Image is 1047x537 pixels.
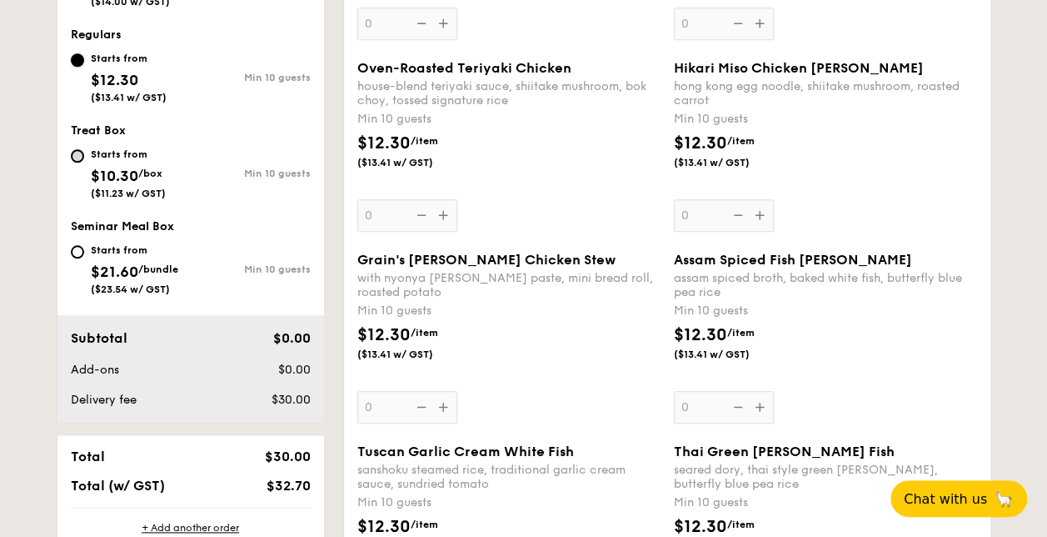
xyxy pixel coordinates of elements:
span: ($13.41 w/ GST) [357,348,471,361]
span: $12.30 [357,133,411,153]
div: with nyonya [PERSON_NAME] paste, mini bread roll, roasted potato [357,271,661,299]
span: ($13.41 w/ GST) [674,348,787,361]
span: /item [727,519,755,530]
span: /item [727,327,755,339]
div: house-blend teriyaki sauce, shiitake mushroom, bok choy, tossed signature rice [357,79,661,108]
span: /box [138,168,162,179]
div: Min 10 guests [357,111,661,128]
span: Treat Box [71,123,126,138]
span: $21.60 [91,263,138,281]
span: /item [411,519,438,530]
span: ($11.23 w/ GST) [91,188,166,199]
div: Min 10 guests [191,263,311,275]
span: Tuscan Garlic Cream White Fish [357,444,574,459]
span: Regulars [71,28,122,42]
div: assam spiced broth, baked white fish, butterfly blue pea rice [674,271,977,299]
span: $0.00 [272,330,310,346]
span: Grain's [PERSON_NAME] Chicken Stew [357,252,616,268]
span: $12.30 [357,325,411,345]
input: Starts from$12.30($13.41 w/ GST)Min 10 guests [71,53,84,67]
span: Chat with us [904,491,987,507]
div: Min 10 guests [191,168,311,179]
div: Min 10 guests [674,494,977,511]
span: $12.30 [91,71,138,89]
span: $0.00 [277,363,310,377]
span: /item [727,135,755,147]
span: Thai Green [PERSON_NAME] Fish [674,444,895,459]
span: $12.30 [674,517,727,537]
span: ($23.54 w/ GST) [91,284,170,295]
span: $12.30 [674,133,727,153]
span: /item [411,135,438,147]
input: Starts from$10.30/box($11.23 w/ GST)Min 10 guests [71,149,84,163]
span: Total (w/ GST) [71,478,165,494]
span: Hikari Miso Chicken [PERSON_NAME] [674,60,924,76]
div: Min 10 guests [357,303,661,319]
div: + Add another order [71,521,311,534]
span: $30.00 [271,393,310,407]
span: 🦙 [994,489,1014,509]
span: $12.30 [357,517,411,537]
div: Min 10 guests [357,494,661,511]
span: Add-ons [71,363,119,377]
input: Starts from$21.60/bundle($23.54 w/ GST)Min 10 guests [71,245,84,258]
span: /item [411,327,438,339]
div: Min 10 guests [674,303,977,319]
div: seared dory, thai style green [PERSON_NAME], butterfly blue pea rice [674,463,977,491]
span: ($13.41 w/ GST) [357,156,471,169]
button: Chat with us🦙 [890,480,1027,517]
div: hong kong egg noodle, shiitake mushroom, roasted carrot [674,79,977,108]
div: Starts from [91,148,166,161]
span: Delivery fee [71,393,137,407]
div: Min 10 guests [674,111,977,128]
span: Seminar Meal Box [71,219,174,233]
span: Subtotal [71,330,127,346]
div: Starts from [91,52,167,65]
span: Assam Spiced Fish [PERSON_NAME] [674,252,912,268]
span: Total [71,449,105,464]
div: Starts from [91,243,178,257]
span: $32.70 [266,478,310,494]
div: sanshoku steamed rice, traditional garlic cream sauce, sundried tomato [357,463,661,491]
span: Oven-Roasted Teriyaki Chicken [357,60,571,76]
div: Min 10 guests [191,72,311,83]
span: /bundle [138,263,178,275]
span: $30.00 [264,449,310,464]
span: ($13.41 w/ GST) [674,156,787,169]
span: $10.30 [91,167,138,185]
span: ($13.41 w/ GST) [91,92,167,103]
span: $12.30 [674,325,727,345]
